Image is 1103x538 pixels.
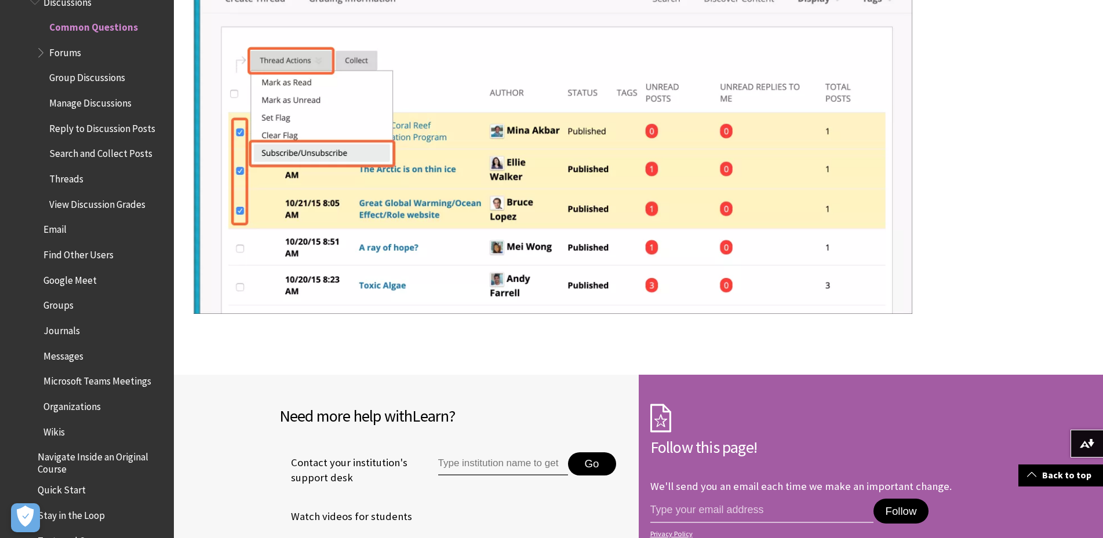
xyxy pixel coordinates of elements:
[412,405,449,426] span: Learn
[650,530,995,538] a: Privacy Policy
[49,43,81,58] span: Forums
[43,321,80,336] span: Journals
[38,506,105,521] span: Stay in the Loop
[279,404,627,428] h2: Need more help with ?
[49,195,145,210] span: View Discussion Grades
[49,17,138,33] span: Common Questions
[438,452,568,475] input: Type institution name to get support
[49,144,152,160] span: Search and Collect Posts
[650,499,874,523] input: email address
[568,452,616,475] button: Go
[49,119,155,134] span: Reply to Discussion Posts
[1018,464,1103,486] a: Back to top
[279,455,412,485] span: Contact your institution's support desk
[49,68,125,84] span: Group Discussions
[43,296,74,312] span: Groups
[38,448,166,475] span: Navigate Inside an Original Course
[43,346,83,362] span: Messages
[650,435,998,459] h2: Follow this page!
[38,481,86,496] span: Quick Start
[49,93,132,109] span: Manage Discussions
[43,270,97,286] span: Google Meet
[650,404,671,433] img: Subscription Icon
[279,508,412,525] a: Watch videos for students
[43,422,65,438] span: Wikis
[873,499,928,524] button: Follow
[43,372,151,387] span: Microsoft Teams Meetings
[43,397,101,412] span: Organizations
[11,503,40,532] button: Open Preferences
[650,480,952,493] p: We'll send you an email each time we make an important change.
[43,220,67,236] span: Email
[43,245,114,261] span: Find Other Users
[49,169,83,185] span: Threads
